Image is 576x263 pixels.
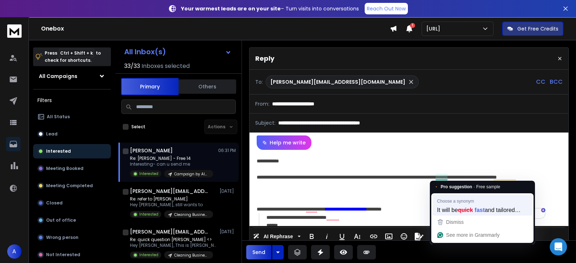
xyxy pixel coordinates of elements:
h1: All Inbox(s) [124,48,166,55]
button: Underline (Ctrl+U) [335,229,349,244]
button: Italic (Ctrl+I) [320,229,334,244]
button: Insert Link (Ctrl+K) [367,229,381,244]
p: 06:31 PM [218,148,236,153]
h3: Inboxes selected [141,62,190,70]
p: Interested [139,212,158,217]
p: BCC [550,78,563,86]
span: 33 / 33 [124,62,140,70]
p: Interested [139,252,158,258]
p: Hey [PERSON_NAME], This is [PERSON_NAME] with [130,243,216,248]
p: Meeting Booked [46,166,84,171]
p: Hey [PERSON_NAME], still wants to [130,202,213,208]
p: Meeting Completed [46,183,93,189]
span: Ctrl + Shift + k [59,49,94,57]
p: Re: [PERSON_NAME] - Free 14 [130,156,213,161]
strong: Your warmest leads are on your site [181,5,281,12]
p: [DATE] [220,188,236,194]
button: All Inbox(s) [118,45,237,59]
p: Interested [46,148,71,154]
p: [PERSON_NAME][EMAIL_ADDRESS][DOMAIN_NAME] [270,78,405,86]
button: Out of office [33,213,111,227]
button: Meeting Booked [33,161,111,176]
button: A [7,244,22,259]
button: Help me write [257,135,311,150]
button: Signature [412,229,426,244]
p: Interesting- can u send me [130,161,213,167]
h3: Filters [33,95,111,105]
button: Interested [33,144,111,158]
p: Interested [139,171,158,176]
p: Wrong person [46,235,78,240]
button: Meeting Completed [33,179,111,193]
h1: [PERSON_NAME][EMAIL_ADDRESS][DOMAIN_NAME] [130,188,209,195]
p: [DATE] [220,229,236,235]
button: Bold (Ctrl+B) [305,229,319,244]
button: Others [179,79,236,94]
button: All Status [33,110,111,124]
h1: Onebox [41,24,390,33]
p: CC [536,78,545,86]
h1: All Campaigns [39,73,77,80]
div: Open Intercom Messenger [550,238,567,255]
p: – Turn visits into conversations [181,5,359,12]
p: Lead [46,131,58,137]
p: Subject: [255,119,275,126]
p: From: [255,100,269,107]
button: Closed [33,196,111,210]
p: Out of office [46,217,76,223]
p: Cleaning Business DefertoAI Demo Offer [174,212,209,217]
button: Wrong person [33,230,111,245]
span: AI Rephrase [262,234,294,240]
p: Re: refer to [PERSON_NAME] [130,196,213,202]
button: Code View [429,229,442,244]
p: Closed [46,200,63,206]
span: 1 [410,23,415,28]
button: Get Free Credits [502,22,563,36]
button: AI Rephrase [252,229,302,244]
h1: [PERSON_NAME] [130,147,173,154]
p: To: [255,78,263,86]
p: [URL] [426,25,443,32]
h1: [PERSON_NAME][EMAIL_ADDRESS][DOMAIN_NAME] [130,228,209,235]
button: Insert Image (Ctrl+P) [382,229,396,244]
button: Lead [33,127,111,141]
img: logo [7,24,22,38]
p: Reply [255,54,274,64]
p: Press to check for shortcuts. [45,50,101,64]
div: To enrich screen reader interactions, please activate Accessibility in Grammarly extension settings [249,150,559,226]
button: All Campaigns [33,69,111,83]
a: Reach Out Now [365,3,408,14]
label: Select [131,124,145,130]
p: Reach Out Now [367,5,406,12]
button: Not Interested [33,248,111,262]
p: Cleaning Business [174,253,209,258]
p: All Status [47,114,70,120]
p: Not Interested [46,252,80,258]
button: Emoticons [397,229,411,244]
p: Re: quick question [PERSON_NAME] <> [130,237,216,243]
button: Primary [121,78,179,95]
button: More Text [350,229,364,244]
button: Send [246,245,271,259]
p: Get Free Credits [517,25,558,32]
p: Campaign by Alamin Research [174,171,209,177]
